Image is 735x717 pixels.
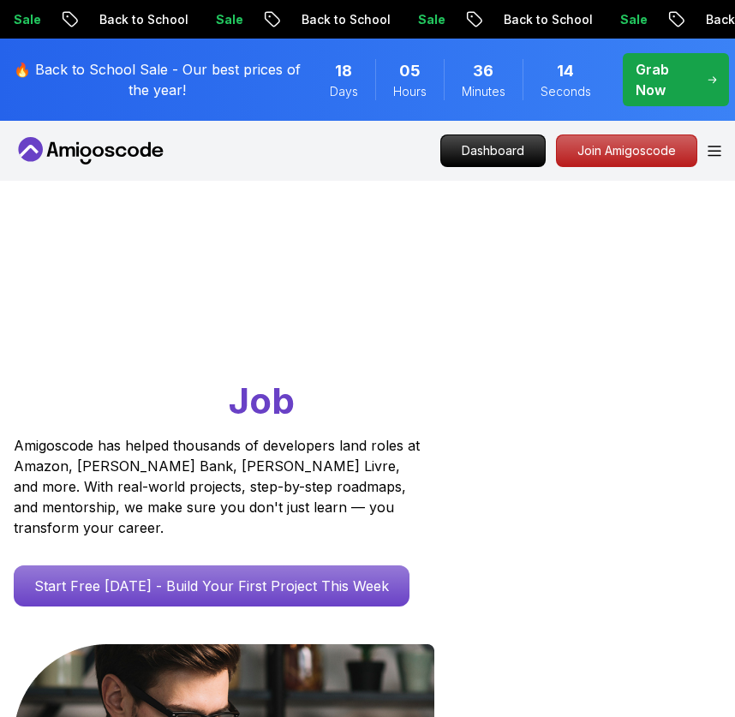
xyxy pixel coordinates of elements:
[10,59,304,100] p: 🔥 Back to School Sale - Our best prices of the year!
[441,135,545,166] p: Dashboard
[14,435,425,538] p: Amigoscode has helped thousands of developers land roles at Amazon, [PERSON_NAME] Bank, [PERSON_N...
[601,11,656,28] p: Sale
[557,59,574,83] span: 14 Seconds
[393,83,427,100] span: Hours
[541,83,591,100] span: Seconds
[399,11,454,28] p: Sale
[229,379,295,422] span: Job
[440,134,546,167] a: Dashboard
[81,11,197,28] p: Back to School
[335,59,352,83] span: 18 Days
[14,277,721,425] h1: Go From Learning to Hired: Master Java, Spring Boot & Cloud Skills That Get You the
[708,146,721,157] button: Open Menu
[556,134,697,167] a: Join Amigoscode
[283,11,399,28] p: Back to School
[14,565,409,606] a: Start Free [DATE] - Build Your First Project This Week
[399,59,421,83] span: 5 Hours
[485,11,601,28] p: Back to School
[473,59,493,83] span: 36 Minutes
[636,59,694,100] p: Grab Now
[330,83,358,100] span: Days
[557,135,696,166] p: Join Amigoscode
[197,11,252,28] p: Sale
[462,83,505,100] span: Minutes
